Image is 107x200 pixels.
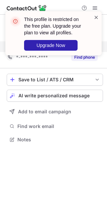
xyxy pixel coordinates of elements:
span: Upgrade Now [36,43,65,48]
div: Save to List / ATS / CRM [18,77,91,82]
button: save-profile-one-click [7,74,103,86]
button: Add to email campaign [7,106,103,118]
button: Find work email [7,122,103,131]
span: AI write personalized message [18,93,90,98]
button: AI write personalized message [7,90,103,102]
button: Upgrade Now [24,40,78,51]
img: error [10,16,21,27]
button: Notes [7,135,103,144]
img: ContactOut v5.3.10 [7,4,47,12]
span: Notes [17,137,100,143]
span: Add to email campaign [18,109,71,114]
span: Find work email [17,123,100,129]
header: This profile is restricted on the free plan. Upgrade your plan to view all profiles. [24,16,86,36]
